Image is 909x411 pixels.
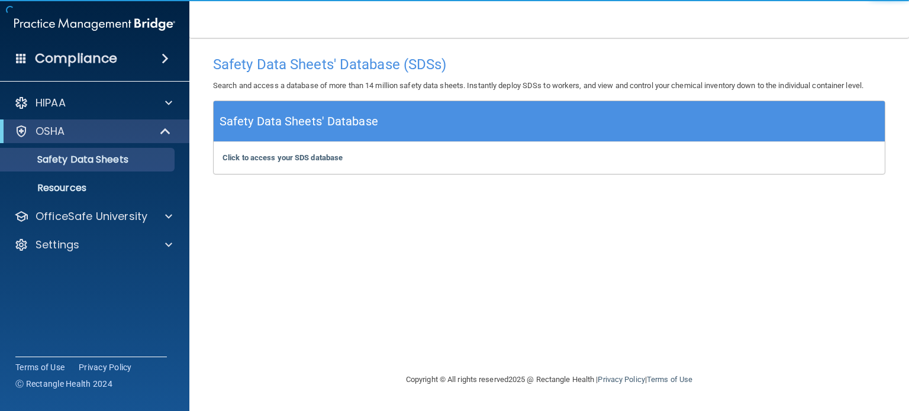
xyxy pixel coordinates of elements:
p: HIPAA [36,96,66,110]
p: Safety Data Sheets [8,154,169,166]
p: Resources [8,182,169,194]
a: Terms of Use [15,361,65,373]
a: HIPAA [14,96,172,110]
a: OfficeSafe University [14,209,172,224]
a: Click to access your SDS database [223,153,343,162]
p: OfficeSafe University [36,209,147,224]
img: PMB logo [14,12,175,36]
h4: Safety Data Sheets' Database (SDSs) [213,57,885,72]
p: OSHA [36,124,65,138]
a: Privacy Policy [79,361,132,373]
div: Copyright © All rights reserved 2025 @ Rectangle Health | | [333,361,765,399]
span: Ⓒ Rectangle Health 2024 [15,378,112,390]
p: Search and access a database of more than 14 million safety data sheets. Instantly deploy SDSs to... [213,79,885,93]
h5: Safety Data Sheets' Database [220,111,378,132]
h4: Compliance [35,50,117,67]
p: Settings [36,238,79,252]
a: Privacy Policy [598,375,644,384]
a: Settings [14,238,172,252]
a: Terms of Use [647,375,692,384]
a: OSHA [14,124,172,138]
